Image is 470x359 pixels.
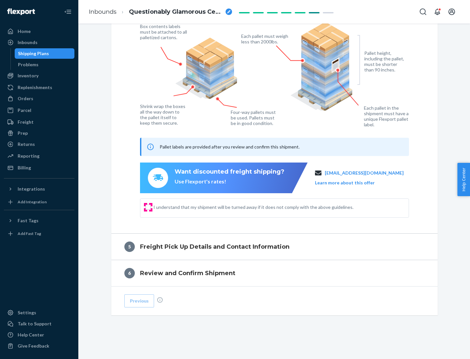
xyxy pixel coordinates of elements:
div: Prep [18,130,28,136]
figcaption: Box contents labels must be attached to all palletized cartons. [140,23,189,40]
a: Billing [4,163,74,173]
span: I understand that my shipment will be turned away if it does not comply with the above guidelines. [153,204,403,211]
div: Talk to Support [18,320,52,327]
div: Help Center [18,332,44,338]
a: Prep [4,128,74,138]
div: Add Integration [18,199,47,205]
div: Reporting [18,153,39,159]
div: Problems [18,61,39,68]
div: Replenishments [18,84,52,91]
a: Replenishments [4,82,74,93]
a: Inventory [4,70,74,81]
div: 5 [124,242,135,252]
a: Inbounds [4,37,74,48]
a: Add Fast Tag [4,228,74,239]
div: Add Fast Tag [18,231,41,236]
button: Open Search Box [416,5,430,18]
span: Pallet labels are provided after you review and confirm this shipment. [160,144,300,149]
a: Help Center [4,330,74,340]
div: Integrations [18,186,45,192]
div: Orders [18,95,33,102]
div: Use Flexport's rates! [175,178,284,185]
a: Reporting [4,151,74,161]
a: Home [4,26,74,37]
div: Freight [18,119,34,125]
h4: Review and Confirm Shipment [140,269,235,277]
button: Help Center [457,163,470,196]
figcaption: Four-way pallets must be used. Pallets must be in good condition. [231,109,276,126]
div: Want discounted freight shipping? [175,168,284,176]
input: I understand that my shipment will be turned away if it does not comply with the above guidelines. [146,205,151,210]
div: Billing [18,164,31,171]
a: Add Integration [4,197,74,207]
a: [EMAIL_ADDRESS][DOMAIN_NAME] [325,170,404,176]
div: 6 [124,268,135,278]
a: Returns [4,139,74,149]
button: Integrations [4,184,74,194]
a: Inbounds [89,8,117,15]
a: Orders [4,93,74,104]
button: 6Review and Confirm Shipment [111,260,438,286]
div: Settings [18,309,36,316]
div: Inventory [18,72,39,79]
button: Open account menu [445,5,458,18]
button: Learn more about this offer [315,179,375,186]
a: Parcel [4,105,74,116]
div: Parcel [18,107,31,114]
figcaption: Each pallet must weigh less than 2000lbs. [241,33,290,44]
a: Shipping Plans [15,48,75,59]
div: Returns [18,141,35,148]
a: Settings [4,307,74,318]
span: Questionably Glamorous Centipede [129,8,223,16]
div: Shipping Plans [18,50,49,57]
a: Problems [15,59,75,70]
figcaption: Shrink wrap the boxes all the way down to the pallet itself to keep them secure. [140,103,187,126]
button: Open notifications [431,5,444,18]
ol: breadcrumbs [84,2,237,22]
div: Inbounds [18,39,38,46]
button: 5Freight Pick Up Details and Contact Information [111,234,438,260]
button: Give Feedback [4,341,74,351]
figcaption: Pallet height, including the pallet, must be shorter than 90 inches. [364,50,407,72]
div: Fast Tags [18,217,39,224]
button: Previous [124,294,154,307]
div: Home [18,28,31,35]
figcaption: Each pallet in the shipment must have a unique Flexport pallet label. [364,105,413,127]
div: Give Feedback [18,343,49,349]
a: Freight [4,117,74,127]
h4: Freight Pick Up Details and Contact Information [140,242,290,251]
a: Talk to Support [4,319,74,329]
button: Fast Tags [4,215,74,226]
img: Flexport logo [7,8,35,15]
button: Close Navigation [61,5,74,18]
